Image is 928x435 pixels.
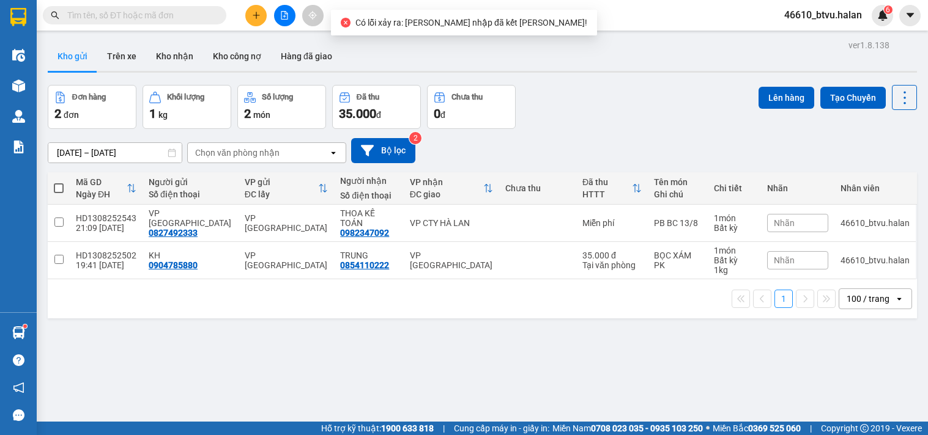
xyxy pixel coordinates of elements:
button: Số lượng2món [237,85,326,129]
button: Kho gửi [48,42,97,71]
span: 2 [54,106,61,121]
button: caret-down [899,5,921,26]
div: 19:41 [DATE] [76,260,136,270]
th: Toggle SortBy [239,172,335,205]
div: Khối lượng [167,93,204,101]
div: Số điện thoại [149,189,232,199]
span: 2 [244,106,251,121]
span: ⚪️ [706,426,710,431]
div: ĐC giao [410,189,484,199]
span: 46610_btvu.halan [774,7,872,23]
span: Có lỗi xảy ra: [PERSON_NAME] nhập đã kết [PERSON_NAME]! [355,18,587,27]
div: Người gửi [149,177,232,187]
div: HTTT [582,189,632,199]
button: Trên xe [97,42,146,71]
div: Đã thu [582,177,632,187]
div: VP [GEOGRAPHIC_DATA] [245,250,329,270]
span: notification [13,382,24,393]
strong: 0369 525 060 [748,423,801,433]
svg: open [894,294,904,304]
img: warehouse-icon [12,49,25,62]
button: Hàng đã giao [271,42,342,71]
div: Số lượng [262,93,293,101]
div: Ghi chú [654,189,702,199]
div: Ngày ĐH [76,189,127,199]
input: Tìm tên, số ĐT hoặc mã đơn [67,9,212,22]
span: kg [158,110,168,120]
div: Chưa thu [451,93,483,101]
div: Chi tiết [714,183,755,193]
div: VP nhận [410,177,484,187]
sup: 2 [409,132,421,144]
input: Select a date range. [48,143,182,163]
img: logo-vxr [10,8,26,26]
span: 6 [886,5,890,14]
div: 0904785880 [149,260,198,270]
span: | [810,422,812,435]
span: Miền Bắc [713,422,801,435]
span: file-add [280,11,289,20]
div: 46610_btvu.halan [841,255,910,265]
button: aim [302,5,324,26]
div: KH [149,250,232,260]
div: BỌC XÁM PK [654,250,702,270]
div: 0854110222 [340,260,389,270]
button: Đã thu35.000đ [332,85,421,129]
div: VP gửi [245,177,319,187]
th: Toggle SortBy [70,172,143,205]
div: Bất kỳ [714,255,755,265]
span: caret-down [905,10,916,21]
div: HD1308252543 [76,213,136,223]
img: warehouse-icon [12,326,25,339]
div: Đơn hàng [72,93,106,101]
img: icon-new-feature [877,10,888,21]
span: Hỗ trợ kỹ thuật: [321,422,434,435]
div: VP CTY HÀ LAN [410,218,494,228]
div: Mã GD [76,177,127,187]
div: Tại văn phòng [582,260,642,270]
button: Tạo Chuyến [820,87,886,109]
span: đơn [64,110,79,120]
span: 0 [434,106,440,121]
button: 1 [774,290,793,308]
div: 100 / trang [847,293,889,305]
button: plus [245,5,267,26]
span: search [51,11,59,20]
button: Kho công nợ [203,42,271,71]
div: 1 kg [714,265,755,275]
div: 0827492333 [149,228,198,238]
span: đ [376,110,381,120]
button: Kho nhận [146,42,203,71]
div: 1 món [714,246,755,255]
div: HD1308252502 [76,250,136,260]
button: Lên hàng [759,87,814,109]
span: Nhãn [774,218,795,228]
strong: 1900 633 818 [381,423,434,433]
div: 1 món [714,213,755,223]
div: Số điện thoại [340,191,397,200]
span: 1 [149,106,156,121]
div: Đã thu [357,93,379,101]
div: THOA KẾ TOÁN [340,208,397,228]
div: Nhân viên [841,183,910,193]
div: 0982347092 [340,228,389,238]
span: | [443,422,445,435]
button: Khối lượng1kg [143,85,231,129]
div: ver 1.8.138 [848,38,889,52]
img: solution-icon [12,141,25,153]
div: Nhãn [767,183,828,193]
span: aim [308,11,317,20]
span: 35.000 [339,106,376,121]
img: warehouse-icon [12,110,25,123]
span: món [253,110,270,120]
div: ĐC lấy [245,189,319,199]
sup: 6 [884,5,893,14]
span: đ [440,110,445,120]
img: warehouse-icon [12,79,25,92]
span: Cung cấp máy in - giấy in: [454,422,549,435]
div: TRUNG [340,250,397,260]
div: VP [GEOGRAPHIC_DATA] [245,213,329,233]
span: close-circle [341,18,351,27]
button: Bộ lọc [351,138,415,163]
div: Chưa thu [505,183,570,193]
